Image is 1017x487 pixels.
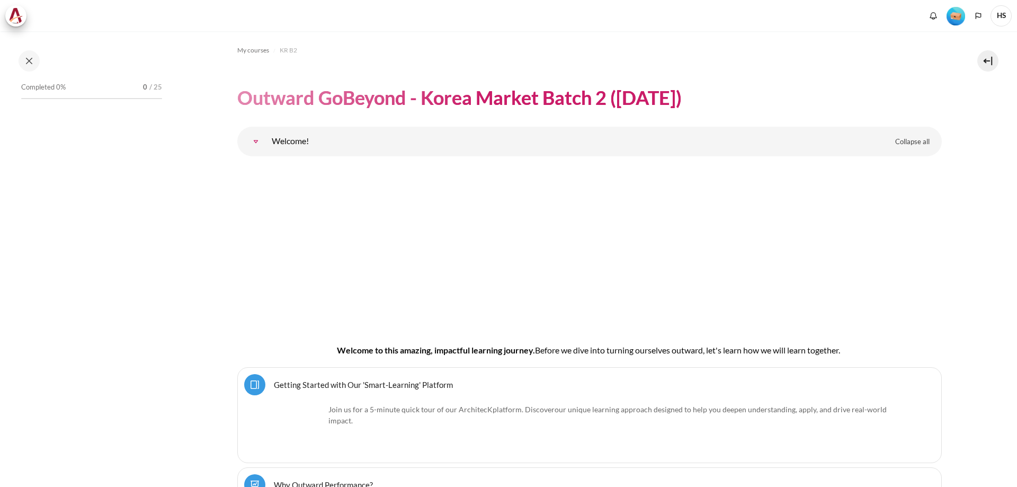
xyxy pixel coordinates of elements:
[5,5,32,26] a: Architeck Architeck
[237,46,269,55] span: My courses
[274,379,453,389] a: Getting Started with Our 'Smart-Learning' Platform
[887,133,938,151] a: Collapse all
[535,345,540,355] span: B
[21,82,66,93] span: Completed 0%
[143,82,147,93] span: 0
[237,42,942,59] nav: Navigation bar
[947,6,965,25] div: Level #1
[942,6,969,25] a: Level #1
[328,405,887,425] span: .
[245,131,266,152] a: Welcome!
[970,8,986,24] button: Languages
[947,7,965,25] img: Level #1
[8,8,23,24] img: Architeck
[540,345,840,355] span: efore we dive into turning ourselves outward, let's learn how we will learn together.
[271,344,908,357] h4: Welcome to this amazing, impactful learning journey.
[895,137,930,147] span: Collapse all
[149,82,162,93] span: / 25
[328,405,887,425] span: our unique learning approach designed to help you deepen understanding, apply, and drive real-wor...
[272,404,907,426] p: Join us for a 5-minute quick tour of our ArchitecK platform. Discover
[272,404,325,456] img: platform logo
[925,8,941,24] div: Show notification window with no new notifications
[280,44,297,57] a: KR B2
[991,5,1012,26] span: HS
[280,46,297,55] span: KR B2
[237,85,682,110] h1: Outward GoBeyond - Korea Market Batch 2 ([DATE])
[237,44,269,57] a: My courses
[991,5,1012,26] a: User menu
